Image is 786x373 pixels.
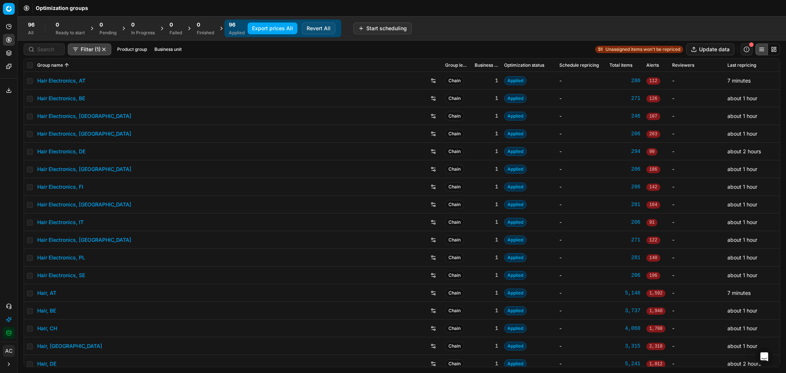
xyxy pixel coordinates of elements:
span: 0 [197,21,200,28]
span: Chain [445,306,464,315]
td: - [556,125,607,143]
a: 294 [609,148,640,155]
td: - [669,302,724,320]
span: Group name [37,62,63,68]
span: Applied [504,324,527,333]
a: 5,146 [609,289,640,297]
span: 1,012 [646,360,666,368]
a: Hair Electronics, FI [37,183,83,191]
button: AC [3,345,15,357]
td: - [669,90,724,107]
span: 1,592 [646,290,666,297]
span: about 1 hour [727,307,757,314]
span: 0 [56,21,59,28]
div: 1 [475,236,498,244]
div: 1 [475,148,498,155]
td: - [669,178,724,196]
a: Hair, [GEOGRAPHIC_DATA] [37,342,102,350]
td: - [669,266,724,284]
span: Alerts [646,62,659,68]
button: Start scheduling [353,22,412,34]
span: 1,708 [646,325,666,332]
span: Chain [445,271,464,280]
span: 142 [646,184,660,191]
span: 0 [131,21,135,28]
a: 246 [609,112,640,120]
a: 206 [609,183,640,191]
div: 281 [609,201,640,208]
span: 122 [646,237,660,244]
a: Hair Electronics, [GEOGRAPHIC_DATA] [37,165,131,173]
div: 206 [609,219,640,226]
a: 3,315 [609,342,640,350]
div: 271 [609,236,640,244]
span: 107 [646,113,660,120]
span: about 1 hour [727,325,757,331]
div: 1 [475,183,498,191]
span: Chain [445,94,464,103]
input: Search [37,46,60,53]
span: 126 [646,95,660,102]
span: Chain [445,112,464,121]
span: about 1 hour [727,219,757,225]
td: - [669,160,724,178]
a: Hair Electronics, DE [37,148,85,155]
a: Hair, DE [37,360,56,367]
div: Pending [99,30,116,36]
a: Hair Electronics, SE [37,272,85,279]
a: Hair Electronics, BE [37,95,85,102]
a: 51Unassigned items won't be repriced [595,46,683,53]
td: - [669,284,724,302]
td: - [669,249,724,266]
span: Optimization status [504,62,544,68]
span: Last repricing [727,62,756,68]
div: All [28,30,35,36]
div: 1 [475,342,498,350]
div: 1 [475,360,498,367]
span: Chain [445,342,464,351]
span: Chain [445,324,464,333]
span: about 1 hour [727,166,757,172]
td: - [556,249,607,266]
td: - [669,72,724,90]
div: 1 [475,254,498,261]
span: Applied [504,289,527,297]
td: - [556,213,607,231]
div: 1 [475,165,498,173]
span: Applied [504,147,527,156]
td: - [669,231,724,249]
span: 96 [229,21,235,28]
td: - [556,143,607,160]
span: Chain [445,200,464,209]
a: 271 [609,95,640,102]
span: about 1 hour [727,184,757,190]
div: Applied [229,30,245,36]
td: - [669,125,724,143]
div: 1 [475,289,498,297]
td: - [556,196,607,213]
span: Applied [504,182,527,191]
td: - [669,143,724,160]
div: 206 [609,165,640,173]
div: 1 [475,219,498,226]
a: Hair, BE [37,307,56,314]
td: - [669,196,724,213]
a: Hair Electronics, [GEOGRAPHIC_DATA] [37,201,131,208]
a: 281 [609,254,640,261]
span: Applied [504,253,527,262]
span: Applied [504,271,527,280]
span: about 1 hour [727,95,757,101]
span: Applied [504,218,527,227]
span: 90 [646,148,657,156]
td: - [669,337,724,355]
span: about 1 hour [727,272,757,278]
div: 5,241 [609,360,640,367]
span: 2,318 [646,343,666,350]
a: Hair Electronics, IT [37,219,84,226]
td: - [556,90,607,107]
a: Hair, CH [37,325,57,332]
td: - [556,160,607,178]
